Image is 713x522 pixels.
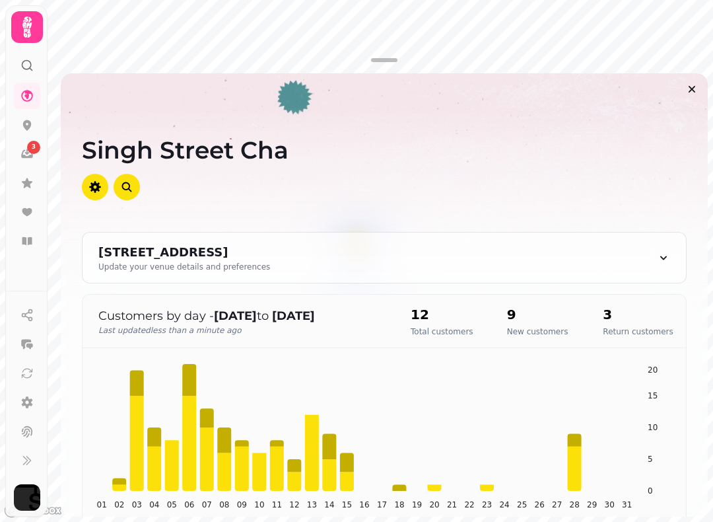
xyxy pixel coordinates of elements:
[272,500,282,509] tspan: 11
[237,500,247,509] tspan: 09
[149,500,159,509] tspan: 04
[648,391,658,400] tspan: 15
[272,309,315,323] strong: [DATE]
[214,309,257,323] strong: [DATE]
[411,305,473,324] h2: 12
[167,500,177,509] tspan: 05
[648,486,653,496] tspan: 0
[82,105,687,163] h1: Singh Street Cha
[307,500,317,509] tspan: 13
[605,500,615,509] tspan: 30
[377,500,387,509] tspan: 17
[622,500,632,509] tspan: 31
[202,500,212,509] tspan: 07
[587,500,597,509] tspan: 29
[603,326,673,337] p: Return customers
[32,143,36,152] span: 3
[507,305,568,324] h2: 9
[98,325,384,336] p: Last updated less than a minute ago
[324,500,334,509] tspan: 14
[394,500,404,509] tspan: 18
[681,79,702,100] button: Close drawer
[4,503,62,518] a: Mapbox logo
[648,455,653,464] tspan: 5
[517,500,527,509] tspan: 25
[98,243,270,262] div: [STREET_ADDRESS]
[552,500,562,509] tspan: 27
[98,307,384,325] p: Customers by day - to
[499,500,509,509] tspan: 24
[464,500,474,509] tspan: 22
[412,500,422,509] tspan: 19
[570,500,580,509] tspan: 28
[359,500,369,509] tspan: 16
[429,500,439,509] tspan: 20
[648,423,658,432] tspan: 10
[184,500,194,509] tspan: 06
[411,326,473,337] p: Total customers
[254,500,264,509] tspan: 10
[132,500,142,509] tspan: 03
[219,500,229,509] tspan: 08
[97,500,107,509] tspan: 01
[447,500,457,509] tspan: 21
[482,500,492,509] tspan: 23
[603,305,673,324] h2: 3
[98,262,270,272] div: Update your venue details and preferences
[342,500,352,509] tspan: 15
[648,365,658,375] tspan: 20
[535,500,545,509] tspan: 26
[114,500,124,509] tspan: 02
[289,500,299,509] tspan: 12
[14,141,40,167] a: 3
[14,484,40,511] img: User avatar
[507,326,568,337] p: New customers
[11,484,43,511] button: User avatar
